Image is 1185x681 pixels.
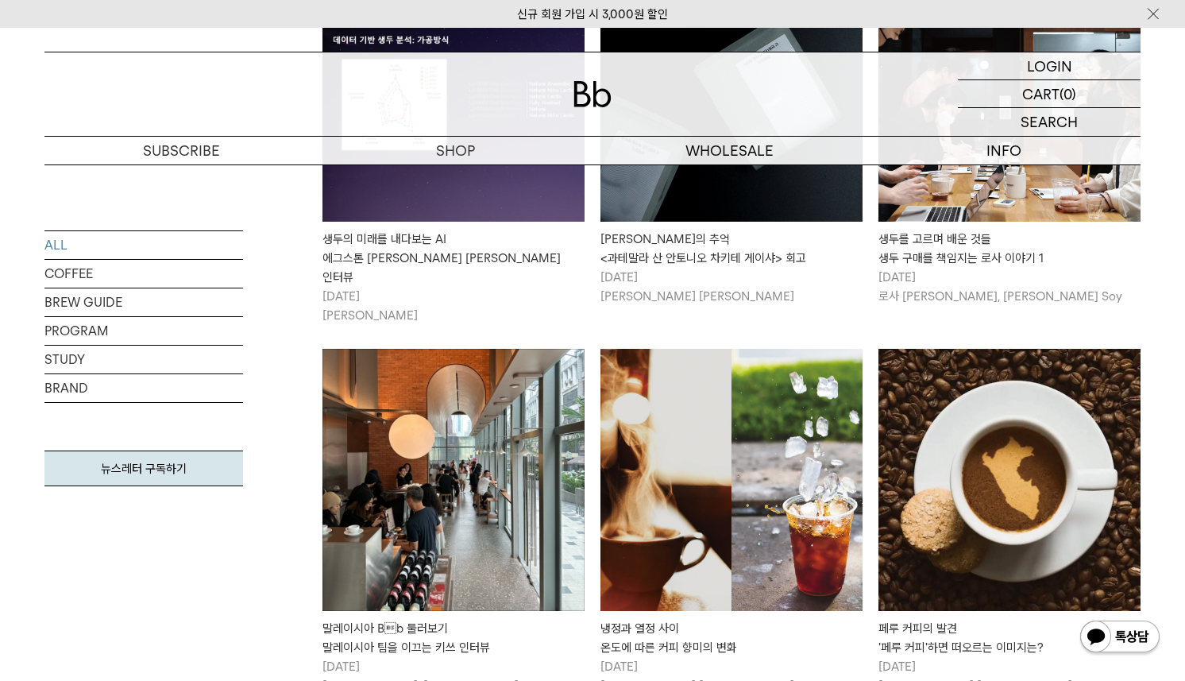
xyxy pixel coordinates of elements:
[878,349,1141,611] img: 페루 커피의 발견'페루 커피'하면 떠오르는 이미지는?
[322,230,585,287] div: 생두의 미래를 내다보는 AI 에그스톤 [PERSON_NAME] [PERSON_NAME] 인터뷰
[44,374,243,402] a: BRAND
[573,81,612,107] img: 로고
[600,619,863,657] div: 냉정과 열정 사이 온도에 따른 커피 향미의 변화
[958,80,1141,108] a: CART (0)
[322,619,585,657] div: 말레이시아 Bb 둘러보기 말레이시아 팀을 이끄는 키쓰 인터뷰
[600,268,863,306] p: [DATE] [PERSON_NAME] [PERSON_NAME]
[318,137,592,164] a: SHOP
[1079,619,1161,657] img: 카카오톡 채널 1:1 채팅 버튼
[1060,80,1076,107] p: (0)
[517,7,668,21] a: 신규 회원 가입 시 3,000원 할인
[44,231,243,259] a: ALL
[1021,108,1078,136] p: SEARCH
[44,317,243,345] a: PROGRAM
[44,346,243,373] a: STUDY
[878,268,1141,306] p: [DATE] 로사 [PERSON_NAME], [PERSON_NAME] Soy
[878,619,1141,657] div: 페루 커피의 발견 '페루 커피'하면 떠오르는 이미지는?
[44,260,243,288] a: COFFEE
[322,349,585,611] img: 말레이시아 Bb 둘러보기말레이시아 팀을 이끄는 키쓰 인터뷰
[600,349,863,611] img: 냉정과 열정 사이온도에 따른 커피 향미의 변화
[1022,80,1060,107] p: CART
[867,137,1141,164] p: INFO
[592,137,867,164] p: WHOLESALE
[600,230,863,268] div: [PERSON_NAME]의 추억 <과테말라 산 안토니오 차키테 게이샤> 회고
[44,288,243,316] a: BREW GUIDE
[44,451,243,486] a: 뉴스레터 구독하기
[44,137,318,164] a: SUBSCRIBE
[958,52,1141,80] a: LOGIN
[878,230,1141,268] div: 생두를 고르며 배운 것들 생두 구매를 책임지는 로사 이야기 1
[322,287,585,325] p: [DATE] [PERSON_NAME]
[1027,52,1072,79] p: LOGIN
